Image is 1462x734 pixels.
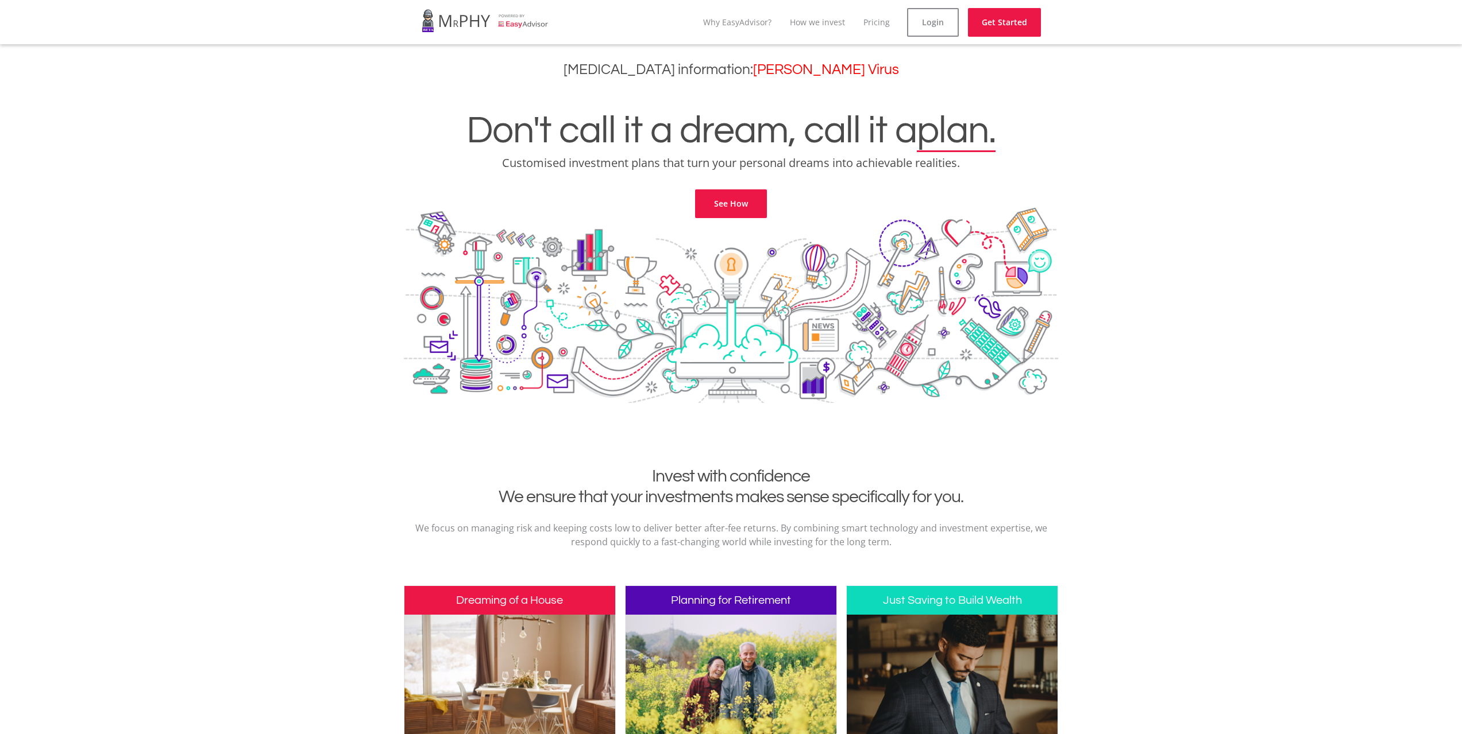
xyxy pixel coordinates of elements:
h3: Planning for Retirement [626,586,836,615]
a: [PERSON_NAME] Virus [753,63,899,77]
span: plan. [917,111,996,150]
p: Customised investment plans that turn your personal dreams into achievable realities. [9,155,1453,171]
h2: Invest with confidence We ensure that your investments makes sense specifically for you. [412,466,1050,507]
a: How we invest [790,17,845,28]
a: Pricing [863,17,890,28]
a: See How [695,189,767,218]
h3: Dreaming of a House [404,586,615,615]
a: Login [907,8,959,37]
h1: Don't call it a dream, call it a [9,111,1453,150]
h3: [MEDICAL_DATA] information: [9,61,1453,78]
p: We focus on managing risk and keeping costs low to deliver better after-fee returns. By combining... [412,521,1050,549]
h3: Just Saving to Build Wealth [847,586,1058,615]
a: Why EasyAdvisor? [703,17,771,28]
a: Get Started [968,8,1041,37]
